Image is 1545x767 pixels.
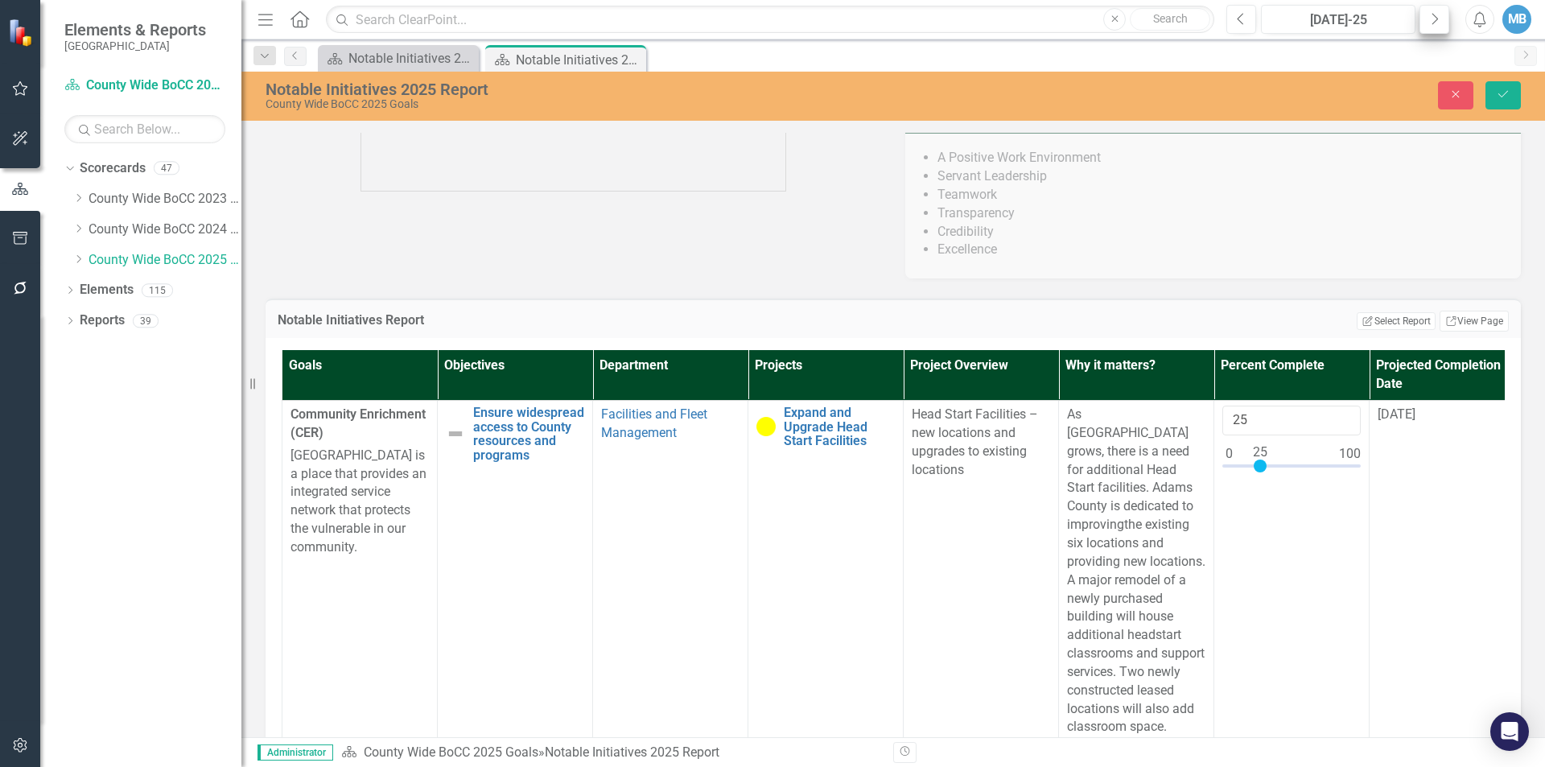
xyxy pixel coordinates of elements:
input: Search ClearPoint... [326,6,1214,34]
img: ClearPoint Strategy [8,18,36,46]
a: County Wide BoCC 2025 Goals [64,76,225,95]
a: Notable Initiatives 2023 Report [322,48,475,68]
div: Notable Initiatives 2023 Report [348,48,475,68]
img: 10% to 50% [756,417,776,436]
a: County Wide BoCC 2023 Goals [89,190,241,208]
div: 39 [133,314,159,328]
p: [GEOGRAPHIC_DATA] is a place that provides an integrated service network that protects the vulner... [290,447,429,557]
span: Search [1153,12,1188,25]
div: Notable Initiatives 2025 Report [266,80,970,98]
button: MB [1502,5,1531,34]
a: Scorecards [80,159,146,178]
input: Search Below... [64,115,225,143]
a: County Wide BoCC 2025 Goals [364,744,538,760]
div: County Wide BoCC 2025 Goals [266,98,970,110]
span: Administrator [257,744,333,761]
div: 47 [154,162,179,175]
a: County Wide BoCC 2025 Goals [89,251,241,270]
div: » [341,744,881,762]
button: Select Report [1357,312,1435,330]
a: Expand and Upgrade Head Start Facilities [784,406,895,448]
p: ​ [1067,406,1205,736]
span: Elements & Reports [64,20,206,39]
p: Head Start Facilities – new locations and upgrades to existing locations [912,406,1050,479]
div: 115 [142,283,173,297]
a: Elements [80,281,134,299]
span: [DATE] [1378,406,1415,422]
button: Search [1130,8,1210,31]
a: View Page [1440,311,1509,332]
span: the existing six locations and providing new locations. A major remodel of a newly purchased buil... [1067,517,1205,642]
h3: Notable Initiatives Report [278,313,882,328]
span: Community Enrichment (CER) [290,406,429,443]
button: [DATE]-25 [1261,5,1415,34]
img: Not Defined [446,424,465,443]
a: County Wide BoCC 2024 Goals [89,221,241,239]
div: Notable Initiatives 2025 Report [516,50,642,70]
span: As [GEOGRAPHIC_DATA] grows, there is a need for additional Head Start facilities. Adams County is... [1067,406,1193,532]
a: Reports [80,311,125,330]
small: [GEOGRAPHIC_DATA] [64,39,206,52]
a: Facilities and Fleet Management [601,406,707,440]
div: Notable Initiatives 2025 Report [545,744,719,760]
a: Ensure widespread access to County resources and programs [473,406,584,462]
div: [DATE]-25 [1267,10,1410,30]
div: Open Intercom Messenger [1490,712,1529,751]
